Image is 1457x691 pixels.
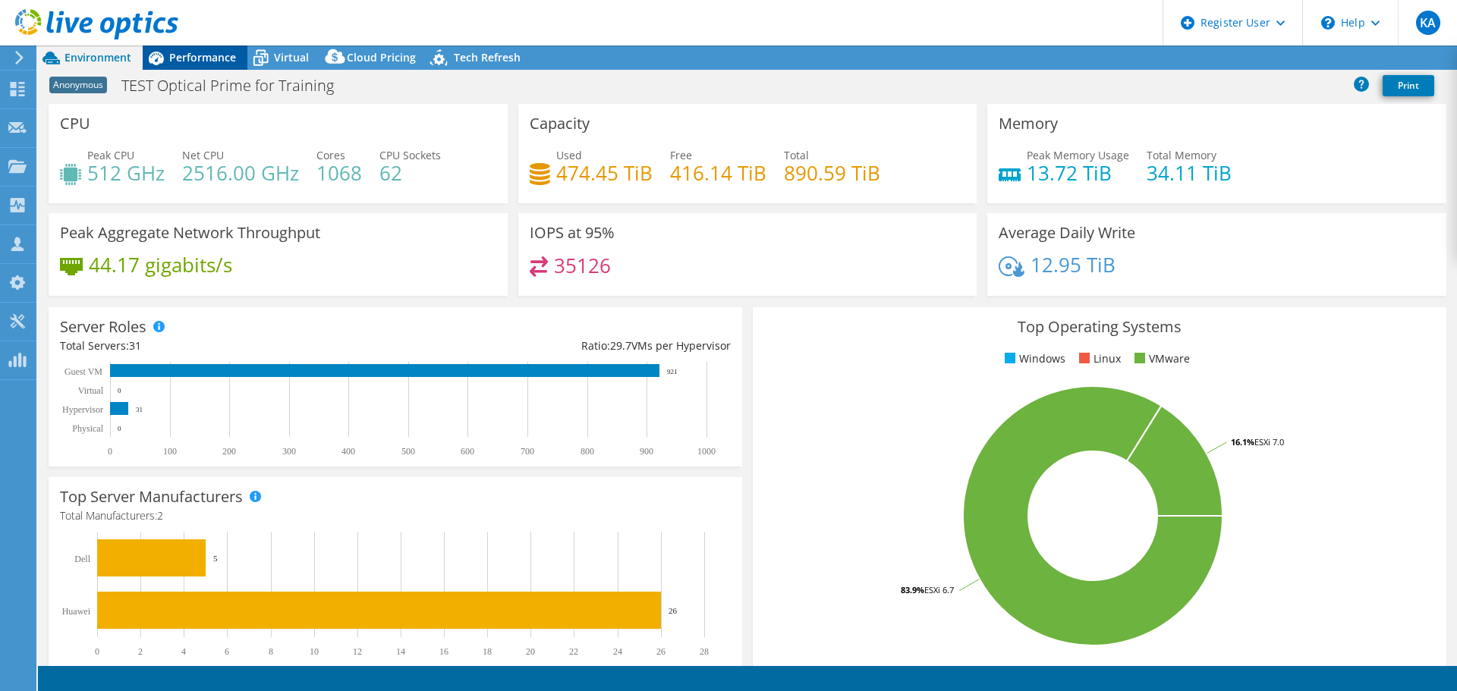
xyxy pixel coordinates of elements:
[1027,165,1129,181] h4: 13.72 TiB
[1031,256,1116,273] h4: 12.95 TiB
[700,646,709,657] text: 28
[1321,16,1335,30] svg: \n
[1075,350,1121,367] li: Linux
[60,338,395,354] div: Total Servers:
[530,115,590,132] h3: Capacity
[74,554,90,564] text: Dell
[60,225,320,241] h3: Peak Aggregate Network Throughput
[697,446,716,457] text: 1000
[784,148,809,162] span: Total
[521,446,534,457] text: 700
[396,646,405,657] text: 14
[1254,436,1284,448] tspan: ESXi 7.0
[163,446,177,457] text: 100
[924,584,954,595] tspan: ESXi 6.7
[89,256,232,273] h4: 44.17 gigabits/s
[316,148,345,162] span: Cores
[554,257,611,274] h4: 35126
[72,423,103,434] text: Physical
[379,148,441,162] span: CPU Sockets
[401,446,415,457] text: 500
[310,646,319,657] text: 10
[1231,436,1254,448] tspan: 16.1%
[556,165,653,181] h4: 474.45 TiB
[115,77,357,94] h1: TEST Optical Prime for Training
[569,646,578,657] text: 22
[182,165,299,181] h4: 2516.00 GHz
[138,646,143,657] text: 2
[62,404,103,415] text: Hypervisor
[1027,148,1129,162] span: Peak Memory Usage
[347,50,416,64] span: Cloud Pricing
[213,554,218,563] text: 5
[1383,75,1434,96] a: Print
[60,115,90,132] h3: CPU
[439,646,448,657] text: 16
[181,646,186,657] text: 4
[78,385,104,396] text: Virtual
[764,319,1435,335] h3: Top Operating Systems
[1416,11,1440,35] span: KA
[784,165,880,181] h4: 890.59 TiB
[65,366,102,377] text: Guest VM
[656,646,666,657] text: 26
[169,50,236,64] span: Performance
[530,225,615,241] h3: IOPS at 95%
[60,488,243,505] h3: Top Server Manufacturers
[1001,350,1065,367] li: Windows
[395,338,731,354] div: Ratio: VMs per Hypervisor
[341,446,355,457] text: 400
[65,50,131,64] span: Environment
[999,115,1058,132] h3: Memory
[669,606,678,615] text: 26
[95,646,99,657] text: 0
[316,165,362,181] h4: 1068
[1131,350,1190,367] li: VMware
[225,646,229,657] text: 6
[379,165,441,181] h4: 62
[269,646,273,657] text: 8
[999,225,1135,241] h3: Average Daily Write
[526,646,535,657] text: 20
[118,425,121,432] text: 0
[901,584,924,595] tspan: 83.9%
[610,338,631,353] span: 29.7
[670,148,692,162] span: Free
[353,646,362,657] text: 12
[182,148,224,162] span: Net CPU
[274,50,309,64] span: Virtual
[483,646,492,657] text: 18
[62,606,91,617] text: Huawei
[613,646,622,657] text: 24
[461,446,474,457] text: 600
[136,406,143,413] text: 31
[640,446,653,457] text: 900
[157,508,163,523] span: 2
[87,148,134,162] span: Peak CPU
[1147,165,1232,181] h4: 34.11 TiB
[282,446,296,457] text: 300
[49,77,107,93] span: Anonymous
[118,387,121,394] text: 0
[60,319,146,335] h3: Server Roles
[129,338,141,353] span: 31
[670,165,766,181] h4: 416.14 TiB
[222,446,236,457] text: 200
[556,148,582,162] span: Used
[60,507,731,524] h4: Total Manufacturers:
[581,446,594,457] text: 800
[108,446,112,457] text: 0
[87,165,165,181] h4: 512 GHz
[1147,148,1216,162] span: Total Memory
[454,50,521,64] span: Tech Refresh
[667,368,678,375] text: 921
